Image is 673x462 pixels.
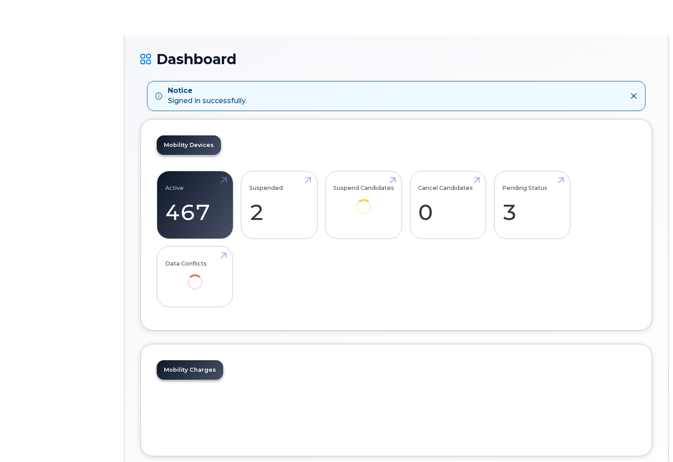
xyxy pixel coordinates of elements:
a: Pending Status 3 [502,176,562,234]
a: Active 467 [165,176,225,234]
a: Data Conflicts [165,251,225,302]
a: Mobility Charges [157,360,223,380]
a: Cancel Candidates 0 [418,176,478,234]
h1: Dashboard [140,51,652,67]
strong: Notice [168,86,247,96]
a: Suspended 2 [249,176,309,234]
a: Mobility Devices [157,135,221,155]
a: Suspend Candidates [333,176,394,227]
div: Signed in successfully. [168,86,247,106]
